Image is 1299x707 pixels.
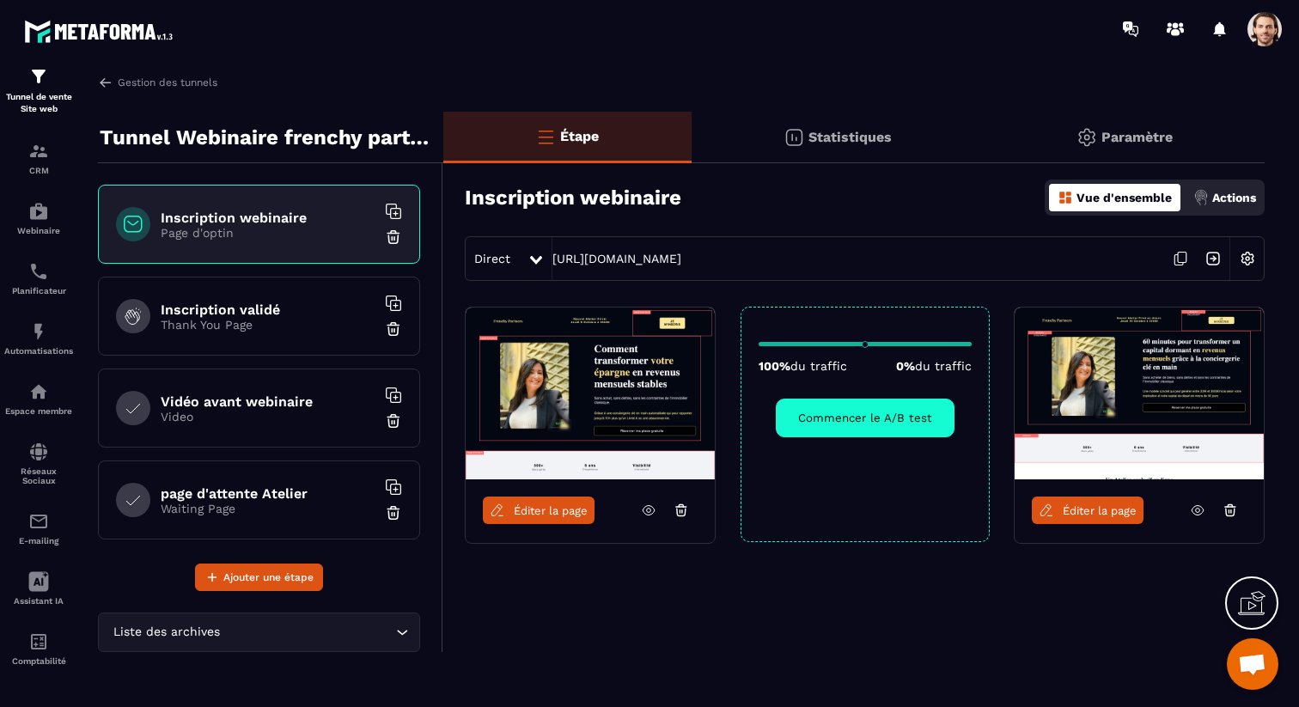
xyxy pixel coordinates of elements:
img: trash [385,320,402,338]
a: Gestion des tunnels [98,75,217,90]
div: Ouvrir le chat [1227,638,1278,690]
img: setting-gr.5f69749f.svg [1076,127,1097,148]
img: automations [28,321,49,342]
h3: Inscription webinaire [465,186,681,210]
img: formation [28,66,49,87]
p: 0% [896,359,972,373]
img: setting-w.858f3a88.svg [1231,242,1264,275]
p: Page d'optin [161,226,375,240]
img: scheduler [28,261,49,282]
img: automations [28,381,49,402]
img: logo [24,15,179,47]
img: trash [385,504,402,521]
a: Éditer la page [483,497,595,524]
img: trash [385,229,402,246]
img: image [466,308,715,479]
p: Paramètre [1101,129,1173,145]
p: Réseaux Sociaux [4,466,73,485]
span: Éditer la page [514,504,588,517]
img: actions.d6e523a2.png [1193,190,1209,205]
button: Ajouter une étape [195,564,323,591]
img: accountant [28,631,49,652]
img: stats.20deebd0.svg [784,127,804,148]
span: Direct [474,252,510,265]
h6: Vidéo avant webinaire [161,393,375,410]
p: Vue d'ensemble [1076,191,1172,204]
img: social-network [28,442,49,462]
p: Webinaire [4,226,73,235]
p: E-mailing [4,536,73,545]
p: Comptabilité [4,656,73,666]
img: arrow-next.bcc2205e.svg [1197,242,1229,275]
img: formation [28,141,49,162]
p: Espace membre [4,406,73,416]
h6: Inscription validé [161,302,375,318]
a: social-networksocial-networkRéseaux Sociaux [4,429,73,498]
span: Éditer la page [1063,504,1137,517]
a: [URL][DOMAIN_NAME] [552,252,681,265]
img: arrow [98,75,113,90]
button: Commencer le A/B test [776,399,954,437]
a: Assistant IA [4,558,73,619]
p: Statistiques [808,129,892,145]
a: automationsautomationsAutomatisations [4,308,73,369]
img: image [1015,308,1264,479]
p: CRM [4,166,73,175]
h6: page d'attente Atelier [161,485,375,502]
img: bars-o.4a397970.svg [535,126,556,147]
p: Étape [560,128,599,144]
h6: Inscription webinaire [161,210,375,226]
p: Automatisations [4,346,73,356]
span: Ajouter une étape [223,569,314,586]
a: automationsautomationsEspace membre [4,369,73,429]
p: Video [161,410,375,424]
span: du traffic [790,359,847,373]
a: schedulerschedulerPlanificateur [4,248,73,308]
a: formationformationTunnel de vente Site web [4,53,73,128]
p: Assistant IA [4,596,73,606]
p: 100% [759,359,847,373]
a: accountantaccountantComptabilité [4,619,73,679]
a: emailemailE-mailing [4,498,73,558]
input: Search for option [223,623,392,642]
a: formationformationCRM [4,128,73,188]
img: dashboard-orange.40269519.svg [1058,190,1073,205]
a: Éditer la page [1032,497,1143,524]
p: Thank You Page [161,318,375,332]
span: Liste des archives [109,623,223,642]
span: du traffic [915,359,972,373]
img: automations [28,201,49,222]
p: Waiting Page [161,502,375,515]
p: Actions [1212,191,1256,204]
img: email [28,511,49,532]
a: automationsautomationsWebinaire [4,188,73,248]
img: trash [385,412,402,430]
div: Search for option [98,613,420,652]
p: Tunnel de vente Site web [4,91,73,115]
p: Planificateur [4,286,73,296]
p: Tunnel Webinaire frenchy partners [100,120,430,155]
